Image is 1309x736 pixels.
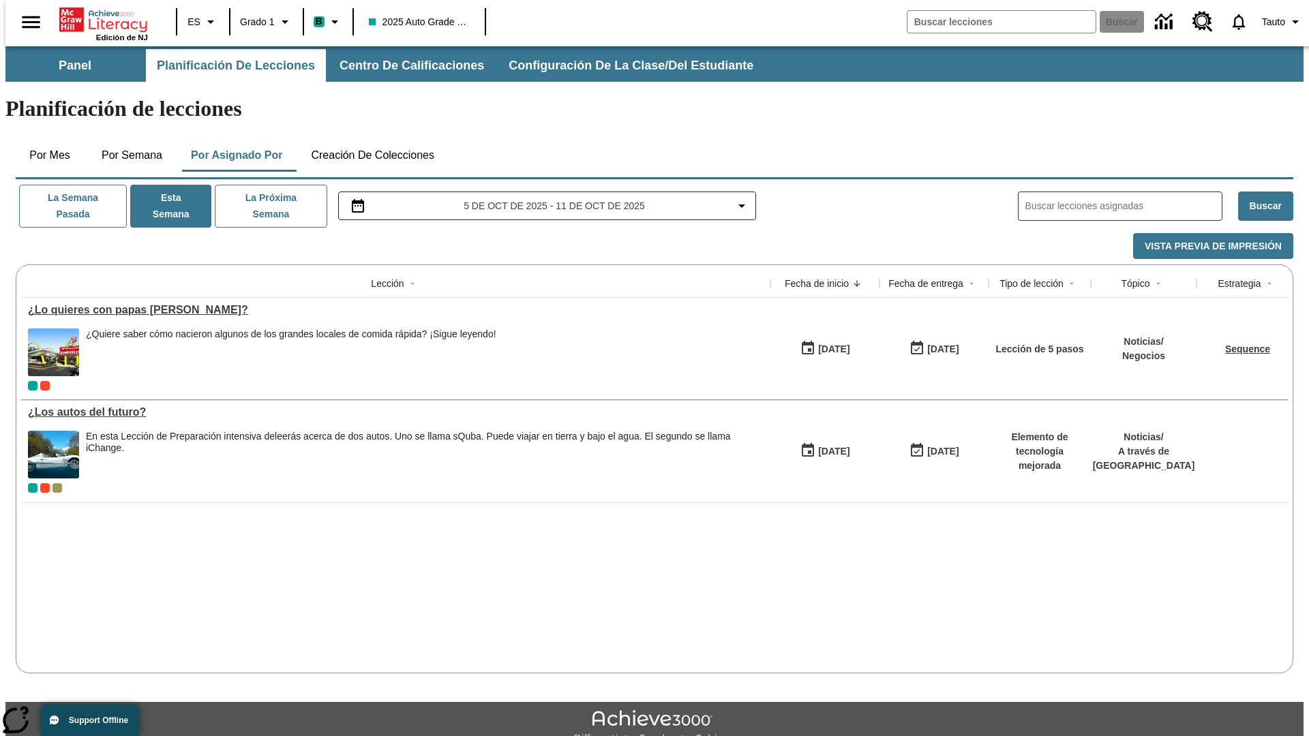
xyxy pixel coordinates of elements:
div: Subbarra de navegación [5,49,766,82]
h1: Planificación de lecciones [5,96,1304,121]
button: Esta semana [130,185,211,228]
div: En esta Lección de Preparación intensiva de leerás acerca de dos autos. Uno se llama sQuba. Puede... [86,431,764,478]
button: La próxima semana [215,185,327,228]
button: Lenguaje: ES, Selecciona un idioma [181,10,225,34]
button: Perfil/Configuración [1257,10,1309,34]
span: Support Offline [69,716,128,725]
a: Centro de recursos, Se abrirá en una pestaña nueva. [1184,3,1221,40]
button: Abrir el menú lateral [11,2,51,42]
button: Sort [1150,275,1167,292]
div: Tópico [1121,277,1149,290]
div: [DATE] [927,443,959,460]
button: Sort [849,275,865,292]
div: Clase actual [28,483,37,493]
div: Tipo de lección [999,277,1064,290]
button: La semana pasada [19,185,127,228]
button: Panel [7,49,143,82]
span: B [316,13,322,30]
div: Subbarra de navegación [5,46,1304,82]
button: 08/01/26: Último día en que podrá accederse la lección [905,438,963,464]
span: 2025 Auto Grade 1 A [369,15,470,29]
button: Por semana [91,139,173,172]
span: Centro de calificaciones [340,58,484,74]
button: Creación de colecciones [300,139,445,172]
div: [DATE] [818,443,849,460]
button: Vista previa de impresión [1133,233,1293,260]
button: Seleccione el intervalo de fechas opción del menú [344,198,751,214]
input: Buscar lecciones asignadas [1025,196,1222,216]
span: Edición de NJ [96,33,148,42]
button: Sort [1261,275,1278,292]
div: Estrategia [1218,277,1261,290]
p: Noticias / [1093,430,1195,444]
button: Por mes [16,139,84,172]
p: Negocios [1122,349,1165,363]
button: Sort [1064,275,1080,292]
div: Fecha de entrega [888,277,963,290]
div: Fecha de inicio [785,277,849,290]
button: Boost El color de la clase es verde turquesa. Cambiar el color de la clase. [308,10,348,34]
p: Lección de 5 pasos [995,342,1083,356]
div: En esta Lección de Preparación intensiva de [86,431,764,454]
div: Test 1 [40,483,50,493]
div: Lección [371,277,404,290]
img: Uno de los primeros locales de McDonald's, con el icónico letrero rojo y los arcos amarillos. [28,328,79,376]
button: Planificación de lecciones [146,49,326,82]
span: Panel [59,58,91,74]
button: Grado: Grado 1, Elige un grado [235,10,299,34]
svg: Collapse Date Range Filter [734,198,750,214]
a: Portada [59,6,148,33]
button: Sort [963,275,980,292]
div: Test 1 [40,381,50,390]
a: Centro de información [1147,3,1184,41]
div: [DATE] [818,341,849,358]
span: Configuración de la clase/del estudiante [509,58,753,74]
a: Sequence [1225,343,1270,354]
button: 07/20/26: Último día en que podrá accederse la lección [905,336,963,362]
a: ¿Los autos del futuro? , Lecciones [28,406,764,418]
button: Centro de calificaciones [329,49,495,82]
div: ¿Los autos del futuro? [28,406,764,418]
button: Sort [404,275,421,292]
button: Support Offline [41,705,139,736]
span: 5 de oct de 2025 - 11 de oct de 2025 [464,199,645,213]
button: 07/01/25: Primer día en que estuvo disponible la lección [796,438,854,464]
span: ES [187,15,200,29]
div: [DATE] [927,341,959,358]
div: 2025 Auto Grade 1 [52,483,62,493]
span: Tauto [1262,15,1285,29]
p: Noticias / [1122,335,1165,349]
p: Elemento de tecnología mejorada [995,430,1084,473]
div: Portada [59,5,148,42]
button: Configuración de la clase/del estudiante [498,49,764,82]
button: Por asignado por [180,139,294,172]
p: A través de [GEOGRAPHIC_DATA] [1093,444,1195,473]
span: Grado 1 [240,15,275,29]
button: 07/14/25: Primer día en que estuvo disponible la lección [796,336,854,362]
a: Notificaciones [1221,4,1257,40]
div: ¿Quiere saber cómo nacieron algunos de los grandes locales de comida rápida? ¡Sigue leyendo! [86,328,496,340]
span: Planificación de lecciones [157,58,315,74]
div: Clase actual [28,381,37,390]
div: ¿Lo quieres con papas fritas? [28,304,764,316]
a: ¿Lo quieres con papas fritas?, Lecciones [28,304,764,316]
button: Buscar [1238,191,1293,221]
div: ¿Quiere saber cómo nacieron algunos de los grandes locales de comida rápida? ¡Sigue leyendo! [86,328,496,376]
input: Buscar campo [907,11,1096,33]
testabrev: leerás acerca de dos autos. Uno se llama sQuba. Puede viajar en tierra y bajo el agua. El segundo... [86,431,731,453]
img: Un automóvil de alta tecnología flotando en el agua. [28,431,79,478]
